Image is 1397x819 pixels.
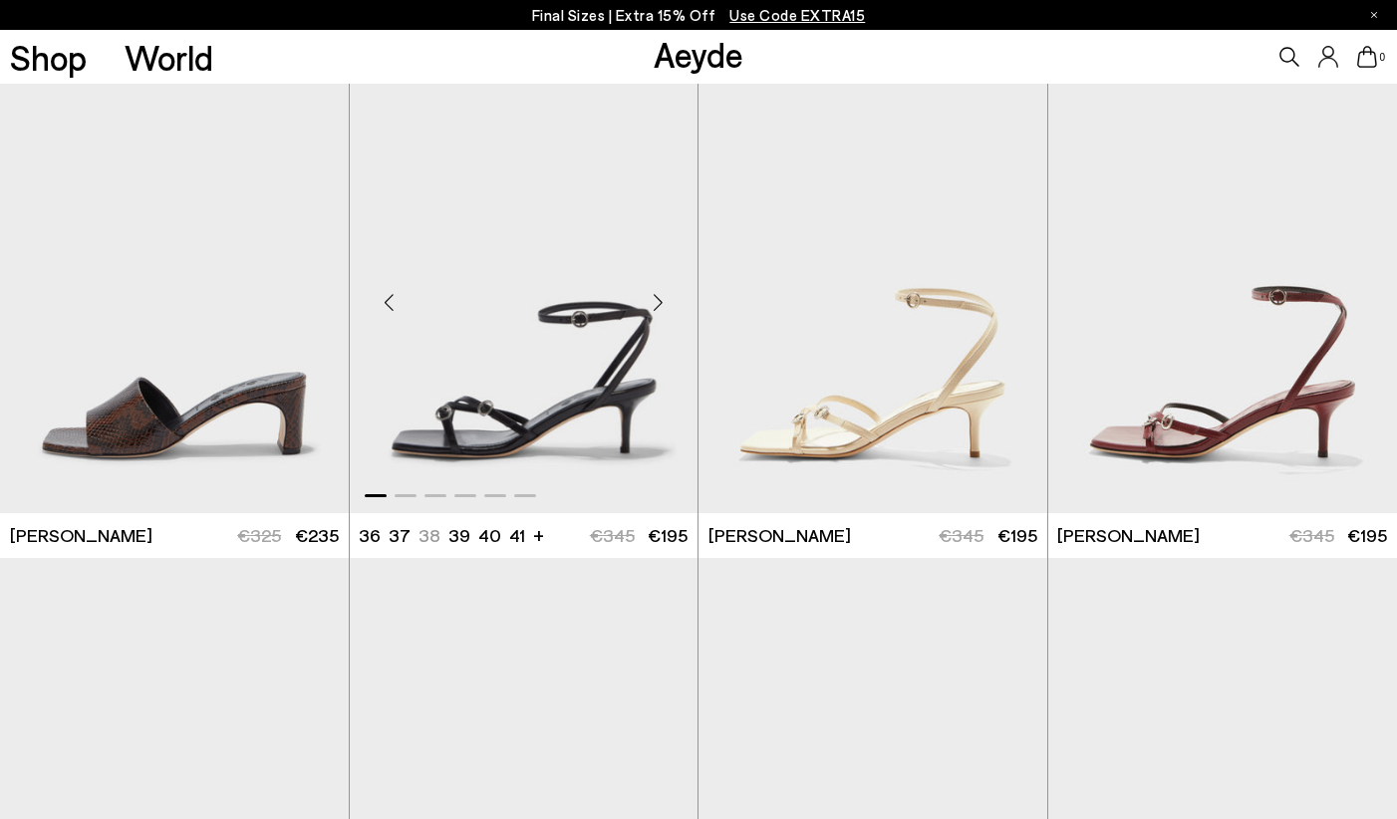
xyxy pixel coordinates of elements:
[698,513,1047,558] a: [PERSON_NAME] €345 €195
[350,513,698,558] a: 36 37 38 39 40 41 + €345 €195
[532,3,866,28] p: Final Sizes | Extra 15% Off
[939,524,983,546] span: €345
[997,524,1037,546] span: €195
[389,523,411,548] li: 37
[10,40,87,75] a: Shop
[1377,52,1387,63] span: 0
[1347,524,1387,546] span: €195
[359,523,381,548] li: 36
[10,523,152,548] span: [PERSON_NAME]
[533,521,544,548] li: +
[729,6,865,24] span: Navigate to /collections/ss25-final-sizes
[350,76,698,513] div: 1 / 6
[350,76,698,513] a: Next slide Previous slide
[478,523,501,548] li: 40
[654,33,743,75] a: Aeyde
[509,523,525,548] li: 41
[237,524,281,546] span: €325
[295,524,339,546] span: €235
[1357,46,1377,68] a: 0
[628,273,688,333] div: Next slide
[359,523,519,548] ul: variant
[350,76,698,513] img: Libby Leather Kitten-Heel Sandals
[1057,523,1200,548] span: [PERSON_NAME]
[125,40,213,75] a: World
[708,523,851,548] span: [PERSON_NAME]
[648,524,688,546] span: €195
[448,523,470,548] li: 39
[360,273,419,333] div: Previous slide
[590,524,635,546] span: €345
[698,76,1047,513] img: Libby Leather Kitten-Heel Sandals
[1289,524,1334,546] span: €345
